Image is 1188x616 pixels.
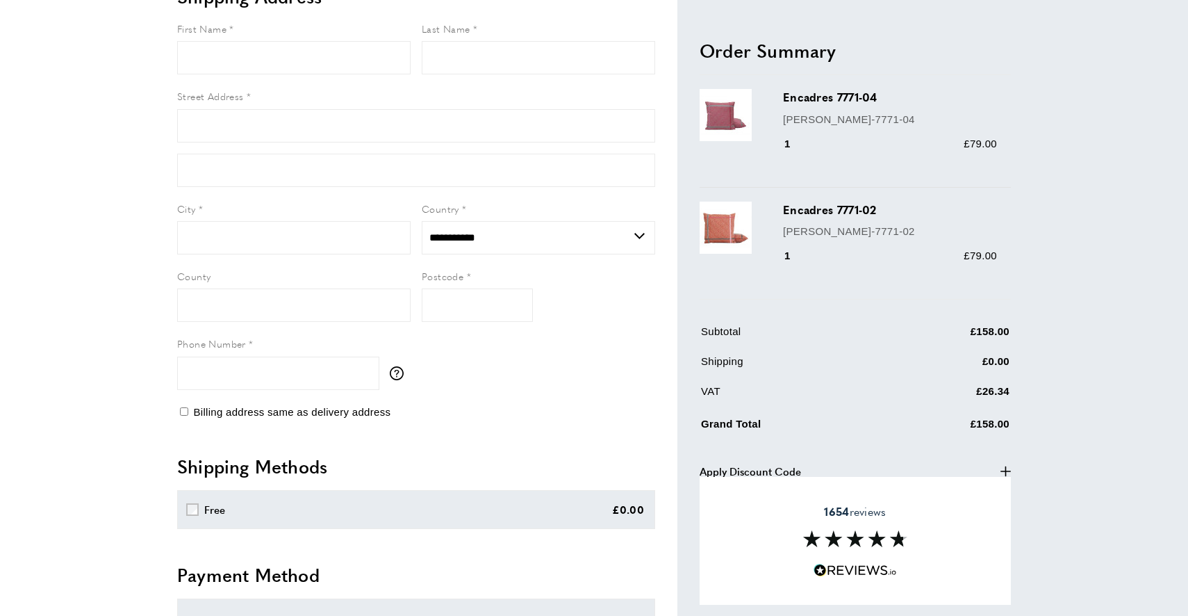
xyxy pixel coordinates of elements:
[177,202,196,216] span: City
[701,383,887,410] td: VAT
[783,89,997,105] h3: Encadres 7771-04
[422,202,459,216] span: Country
[177,562,655,587] h2: Payment Method
[889,353,1010,380] td: £0.00
[700,38,1011,63] h2: Order Summary
[422,269,463,283] span: Postcode
[204,501,226,518] div: Free
[701,323,887,350] td: Subtotal
[177,269,211,283] span: County
[814,564,897,577] img: Reviews.io 5 stars
[824,503,849,519] strong: 1654
[783,223,997,240] p: [PERSON_NAME]-7771-02
[701,413,887,443] td: Grand Total
[177,337,246,350] span: Phone Number
[701,353,887,380] td: Shipping
[177,22,226,35] span: First Name
[964,250,997,261] span: £79.00
[422,22,470,35] span: Last Name
[612,501,645,518] div: £0.00
[700,463,801,480] span: Apply Discount Code
[783,201,997,217] h3: Encadres 7771-02
[700,201,752,253] img: Encadres 7771-02
[824,505,886,519] span: reviews
[700,89,752,141] img: Encadres 7771-04
[390,366,411,380] button: More information
[964,137,997,149] span: £79.00
[889,413,1010,443] td: £158.00
[803,530,907,547] img: Reviews section
[783,111,997,127] p: [PERSON_NAME]-7771-04
[177,454,655,479] h2: Shipping Methods
[180,407,188,416] input: Billing address same as delivery address
[889,323,1010,350] td: £158.00
[193,406,390,418] span: Billing address same as delivery address
[783,248,810,264] div: 1
[783,135,810,152] div: 1
[177,89,244,103] span: Street Address
[889,383,1010,410] td: £26.34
